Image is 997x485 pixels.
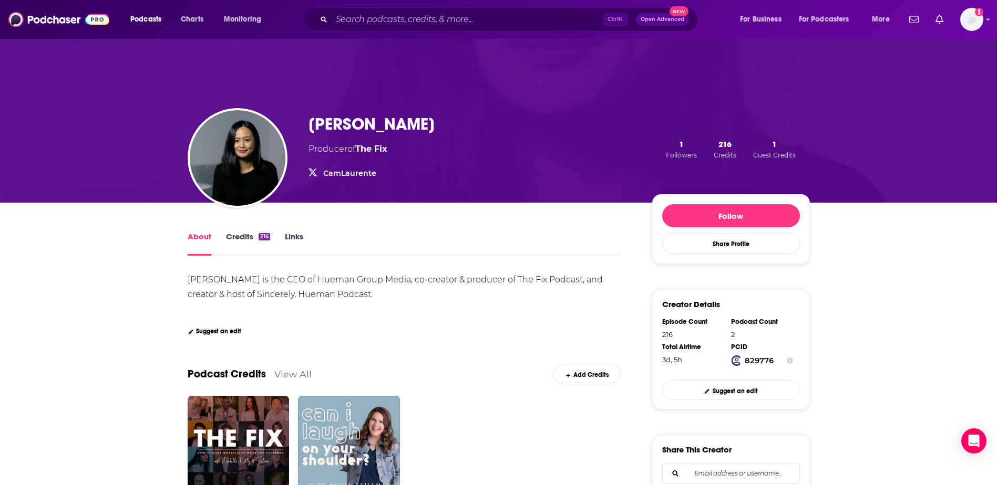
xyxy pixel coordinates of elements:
span: Logged in as WE_Broadcast [960,8,983,31]
span: More [872,12,890,27]
strong: 829776 [745,356,774,365]
button: open menu [123,11,175,28]
div: 2 [731,330,793,339]
span: For Podcasters [799,12,849,27]
button: open menu [217,11,275,28]
button: Show profile menu [960,8,983,31]
div: Podcast Count [731,318,793,326]
a: Suggest an edit [188,328,242,335]
span: Monitoring [224,12,261,27]
button: Open AdvancedNew [636,13,689,26]
button: open menu [733,11,795,28]
a: Podcast Credits [188,367,266,381]
div: Open Intercom Messenger [961,428,986,454]
span: Ctrl K [603,13,628,26]
img: Podchaser Creator ID logo [731,355,742,366]
a: The Fix [355,144,387,154]
div: [PERSON_NAME] is the CEO of Hueman Group Media, co-creator & producer of The Fix Podcast, and cre... [188,275,605,299]
svg: Add a profile image [975,8,983,16]
input: Email address or username... [671,463,791,483]
h3: Share This Creator [662,445,732,455]
span: New [670,6,688,16]
a: Show notifications dropdown [931,10,948,28]
span: Followers [666,151,697,159]
a: Show notifications dropdown [905,10,923,28]
button: 1Followers [663,139,700,160]
a: Credits216 [226,231,270,256]
span: Charts [181,12,203,27]
span: 1 [772,139,777,149]
a: CamLaurente [323,168,376,178]
a: Charts [174,11,210,28]
span: Open Advanced [641,17,684,22]
span: of [347,144,387,154]
div: Episode Count [662,318,724,326]
button: Show Info [787,355,793,366]
img: Camille Laurente [190,110,285,206]
a: Add Credits [553,365,621,383]
img: Podchaser - Follow, Share and Rate Podcasts [8,9,109,29]
img: User Profile [960,8,983,31]
button: 1Guest Credits [750,139,799,160]
div: 216 [662,330,724,339]
span: 77 hours, 11 minutes, 49 seconds [662,355,682,364]
a: About [188,231,211,256]
button: open menu [792,11,865,28]
button: Share Profile [662,234,800,254]
h1: [PERSON_NAME] [309,114,435,134]
div: 216 [259,233,270,240]
span: For Business [740,12,782,27]
button: Follow [662,204,800,227]
span: Producer [309,144,347,154]
h3: Creator Details [662,299,720,309]
span: 1 [679,139,684,149]
span: 216 [718,139,732,149]
span: Guest Credits [753,151,796,159]
div: PCID [731,343,793,351]
span: Credits [714,151,736,159]
button: 216Credits [711,139,739,160]
a: View All [274,368,312,379]
a: Suggest an edit [662,381,800,399]
span: Podcasts [130,12,161,27]
button: open menu [865,11,903,28]
input: Search podcasts, credits, & more... [332,11,603,28]
a: Links [285,231,303,256]
div: Search podcasts, credits, & more... [313,7,708,31]
div: Search followers [662,463,800,484]
div: Total Airtime [662,343,724,351]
